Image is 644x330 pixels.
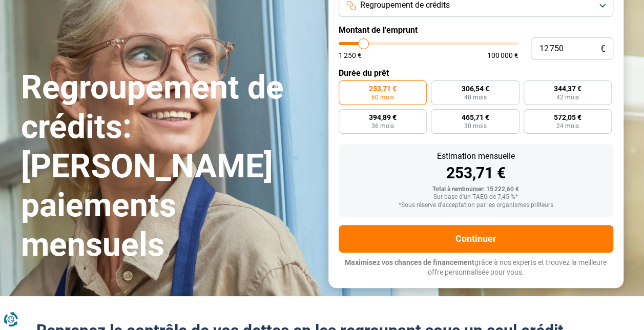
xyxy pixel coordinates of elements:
[339,258,613,278] p: grâce à nos experts et trouvez la meilleure offre personnalisée pour vous.
[556,94,579,100] span: 42 mois
[369,85,397,92] span: 253,71 €
[371,123,394,129] span: 36 mois
[371,94,394,100] span: 60 mois
[339,68,613,78] label: Durée du prêt
[464,94,486,100] span: 48 mois
[554,85,581,92] span: 344,37 €
[347,166,605,181] div: 253,71 €
[461,114,489,121] span: 465,71 €
[345,258,474,266] span: Maximisez vos chances de financement
[461,85,489,92] span: 306,54 €
[339,52,362,59] span: 1 250 €
[554,114,581,121] span: 572,05 €
[487,52,518,59] span: 100 000 €
[369,114,397,121] span: 394,89 €
[556,123,579,129] span: 24 mois
[21,68,316,265] h1: Regroupement de crédits: [PERSON_NAME] paiements mensuels
[464,123,486,129] span: 30 mois
[600,45,605,53] span: €
[347,194,605,201] div: Sur base d'un TAEG de 7,45 %*
[339,25,613,35] label: Montant de l'emprunt
[347,202,605,209] div: *Sous réserve d'acceptation par les organismes prêteurs
[347,152,605,160] div: Estimation mensuelle
[339,225,613,253] button: Continuer
[347,186,605,193] div: Total à rembourser: 15 222,60 €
